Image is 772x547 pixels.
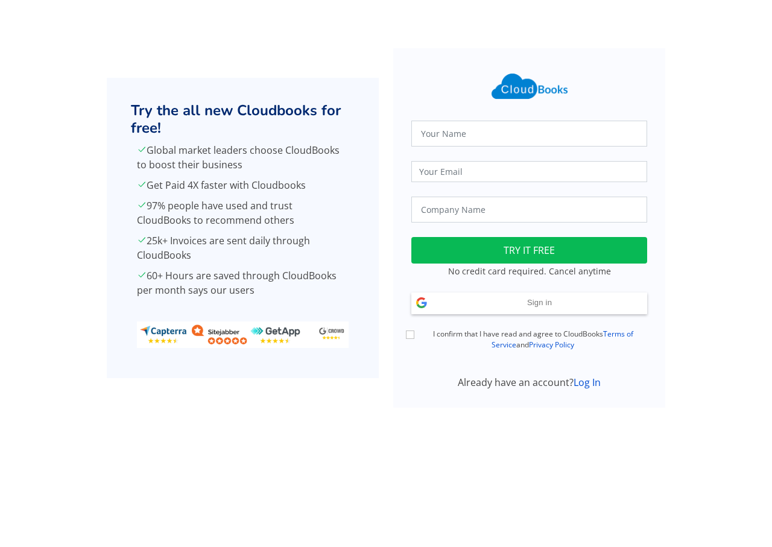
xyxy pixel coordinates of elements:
label: I confirm that I have read and agree to CloudBooks and [419,329,647,350]
a: Privacy Policy [529,340,574,350]
p: 60+ Hours are saved through CloudBooks per month says our users [137,268,349,297]
div: Already have an account? [404,375,654,390]
button: TRY IT FREE [411,237,647,264]
small: No credit card required. Cancel anytime [448,265,611,277]
input: Your Name [411,121,647,147]
span: Sign in [527,298,552,307]
input: Your Email [411,161,647,182]
a: Log In [574,376,601,389]
img: Cloudbooks Logo [484,66,575,106]
img: ratings_banner.png [137,321,349,348]
a: Terms of Service [492,329,633,350]
p: 97% people have used and trust CloudBooks to recommend others [137,198,349,227]
h2: Try the all new Cloudbooks for free! [131,102,355,137]
p: Get Paid 4X faster with Cloudbooks [137,178,349,192]
p: 25k+ Invoices are sent daily through CloudBooks [137,233,349,262]
p: Global market leaders choose CloudBooks to boost their business [137,143,349,172]
input: Company Name [411,197,647,223]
